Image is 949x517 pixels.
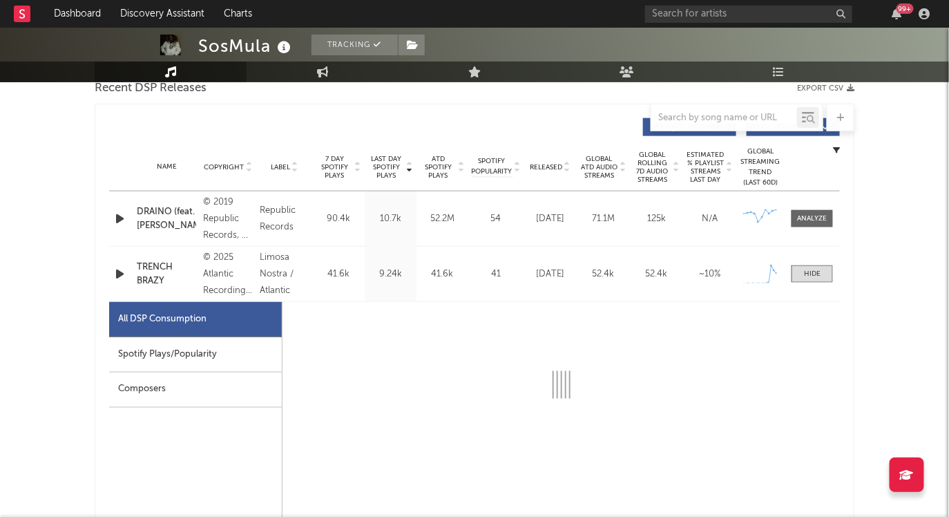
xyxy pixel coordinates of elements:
[311,35,398,55] button: Tracking
[137,162,196,172] div: Name
[687,267,733,281] div: ~ 10 %
[137,261,196,288] a: TRENCH BRAZY
[472,156,512,177] span: Spotify Popularity
[527,212,573,226] div: [DATE]
[420,155,457,180] span: ATD Spotify Plays
[580,155,618,180] span: Global ATD Audio Streams
[95,80,207,97] span: Recent DSP Releases
[472,212,520,226] div: 54
[137,205,196,232] a: DRAINO (feat. [PERSON_NAME])
[260,203,309,236] div: Republic Records
[687,212,733,226] div: N/A
[892,8,902,19] button: 99+
[633,267,680,281] div: 52.4k
[651,113,797,124] input: Search by song name or URL
[368,267,413,281] div: 9.24k
[530,163,562,171] span: Released
[118,311,207,328] div: All DSP Consumption
[203,194,253,244] div: © 2019 Republic Records, a division of UMG Recordings, Inc.
[109,373,282,408] div: Composers
[897,3,914,14] div: 99 +
[198,35,294,57] div: SosMula
[645,6,852,23] input: Search for artists
[368,212,413,226] div: 10.7k
[472,267,520,281] div: 41
[204,163,244,171] span: Copyright
[316,155,353,180] span: 7 Day Spotify Plays
[633,151,671,184] span: Global Rolling 7D Audio Streams
[316,212,361,226] div: 90.4k
[797,84,854,93] button: Export CSV
[109,337,282,373] div: Spotify Plays/Popularity
[580,212,626,226] div: 71.1M
[740,147,781,188] div: Global Streaming Trend (Last 60D)
[316,267,361,281] div: 41.6k
[633,212,680,226] div: 125k
[580,267,626,281] div: 52.4k
[203,250,253,299] div: © 2025 Atlantic Recording Corporation and Limosa Nostra Records LLC
[420,267,465,281] div: 41.6k
[368,155,405,180] span: Last Day Spotify Plays
[260,250,309,299] div: Limosa Nostra / Atlantic
[420,212,465,226] div: 52.2M
[271,163,290,171] span: Label
[109,302,282,337] div: All DSP Consumption
[687,151,725,184] span: Estimated % Playlist Streams Last Day
[527,267,573,281] div: [DATE]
